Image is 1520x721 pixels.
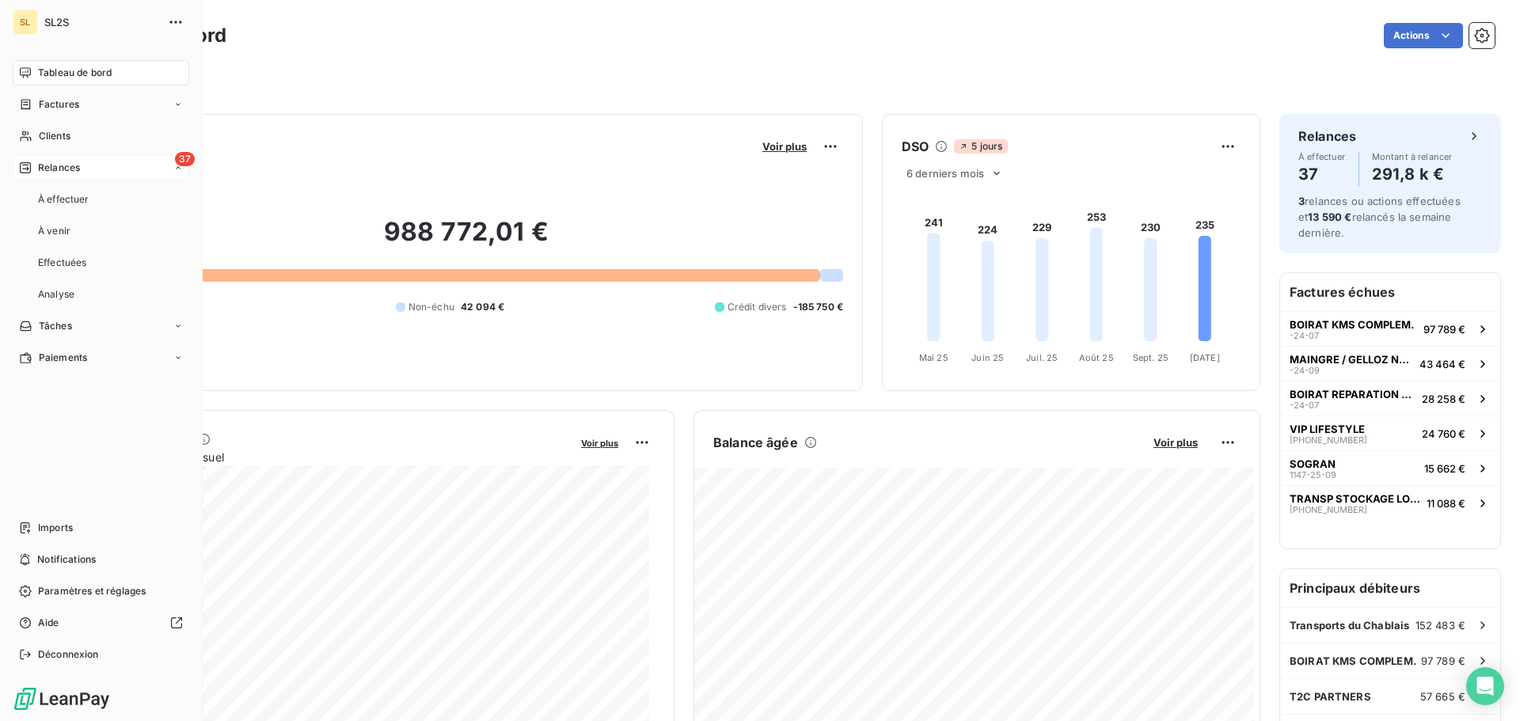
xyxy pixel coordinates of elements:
span: Analyse [38,287,74,302]
span: relances ou actions effectuées et relancés la semaine dernière. [1298,195,1461,239]
h6: Balance âgée [713,433,798,452]
span: Déconnexion [38,647,99,662]
span: 42 094 € [461,300,504,314]
span: Transports du Chablais [1290,619,1409,632]
img: Logo LeanPay [13,686,111,712]
h6: Principaux débiteurs [1280,569,1500,607]
span: Voir plus [1153,436,1198,449]
span: Relances [38,161,80,175]
span: À effectuer [1298,152,1346,161]
span: Montant à relancer [1372,152,1453,161]
button: Actions [1384,23,1463,48]
span: T2C PARTNERS [1290,690,1371,703]
span: 13 590 € [1308,211,1351,223]
span: Voir plus [581,438,618,449]
button: VIP LIFESTYLE[PHONE_NUMBER]24 760 € [1280,416,1500,450]
button: BOIRAT REPARATION VEHICULE-24-0728 258 € [1280,381,1500,416]
span: Imports [38,521,73,535]
h6: DSO [902,137,929,156]
div: Open Intercom Messenger [1466,667,1504,705]
span: BOIRAT KMS COMPLEM. [1290,655,1416,667]
h6: Relances [1298,127,1356,146]
tspan: Sept. 25 [1133,352,1168,363]
h4: 291,8 k € [1372,161,1453,187]
span: Paiements [39,351,87,365]
tspan: Août 25 [1079,352,1114,363]
button: TRANSP STOCKAGE LOGISTIQUE[PHONE_NUMBER]11 088 € [1280,485,1500,520]
span: Chiffre d'affaires mensuel [89,449,570,465]
span: 24 760 € [1422,427,1465,440]
span: Notifications [37,552,96,567]
span: 28 258 € [1422,393,1465,405]
span: SOGRAN [1290,457,1336,470]
span: 97 789 € [1421,655,1465,667]
button: Voir plus [758,139,811,154]
a: Aide [13,610,189,636]
span: Voir plus [762,140,807,153]
button: BOIRAT KMS COMPLEM.-24-0797 789 € [1280,311,1500,346]
span: -24-09 [1290,366,1320,375]
button: SOGRAN1147-25-0915 662 € [1280,450,1500,485]
span: [PHONE_NUMBER] [1290,435,1367,445]
span: Effectuées [38,256,87,270]
span: SL2S [44,16,158,28]
span: 37 [175,152,195,166]
button: Voir plus [1149,435,1203,450]
span: -24-07 [1290,400,1319,410]
span: 6 derniers mois [906,167,984,180]
h4: 37 [1298,161,1346,187]
span: -185 750 € [793,300,844,314]
span: 97 789 € [1423,323,1465,336]
span: Tableau de bord [38,66,112,80]
div: SL [13,9,38,35]
span: Tâches [39,319,72,333]
span: 15 662 € [1424,462,1465,475]
span: VIP LIFESTYLE [1290,423,1365,435]
tspan: Juin 25 [971,352,1004,363]
tspan: Mai 25 [919,352,948,363]
span: BOIRAT KMS COMPLEM. [1290,318,1414,331]
span: Paramètres et réglages [38,584,146,598]
button: Voir plus [576,435,623,450]
span: Factures [39,97,79,112]
span: À effectuer [38,192,89,207]
span: À venir [38,224,70,238]
span: 57 665 € [1420,690,1465,703]
span: BOIRAT REPARATION VEHICULE [1290,388,1415,400]
tspan: Juil. 25 [1026,352,1058,363]
span: 3 [1298,195,1305,207]
span: Crédit divers [728,300,787,314]
tspan: [DATE] [1190,352,1220,363]
h6: Factures échues [1280,273,1500,311]
button: MAINGRE / GELLOZ NUGGET-24-0943 464 € [1280,346,1500,381]
span: 5 jours [954,139,1007,154]
span: Clients [39,129,70,143]
span: Aide [38,616,59,630]
span: 43 464 € [1419,358,1465,370]
span: TRANSP STOCKAGE LOGISTIQUE [1290,492,1420,505]
span: [PHONE_NUMBER] [1290,505,1367,514]
span: 11 088 € [1427,497,1465,510]
h2: 988 772,01 € [89,216,843,264]
span: -24-07 [1290,331,1319,340]
span: 1147-25-09 [1290,470,1336,480]
span: MAINGRE / GELLOZ NUGGET [1290,353,1413,366]
span: 152 483 € [1415,619,1465,632]
span: Non-échu [408,300,454,314]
